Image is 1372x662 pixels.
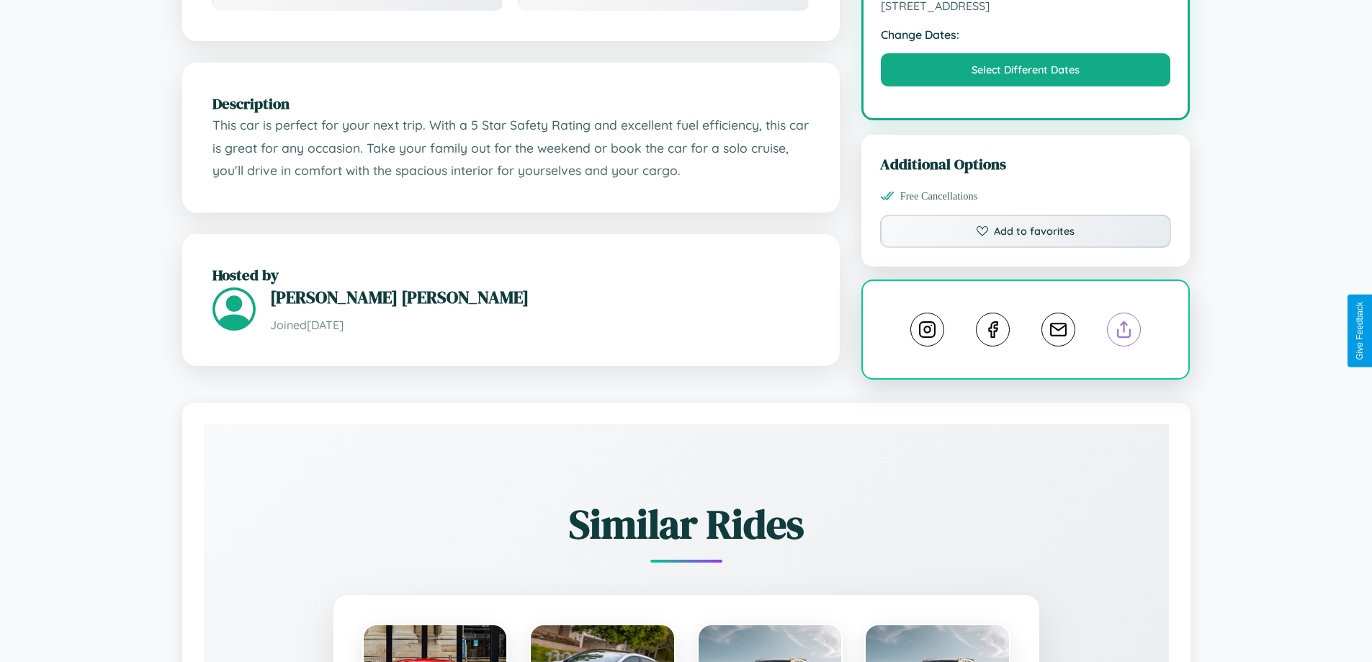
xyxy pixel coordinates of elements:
h2: Description [212,93,810,114]
span: Free Cancellations [900,190,978,202]
h3: [PERSON_NAME] [PERSON_NAME] [270,285,810,309]
button: Select Different Dates [881,53,1171,86]
p: This car is perfect for your next trip. With a 5 Star Safety Rating and excellent fuel efficiency... [212,114,810,182]
div: Give Feedback [1355,302,1365,360]
strong: Change Dates: [881,27,1171,42]
button: Add to favorites [880,215,1172,248]
h3: Additional Options [880,153,1172,174]
h2: Similar Rides [254,496,1118,552]
p: Joined [DATE] [270,315,810,336]
h2: Hosted by [212,264,810,285]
